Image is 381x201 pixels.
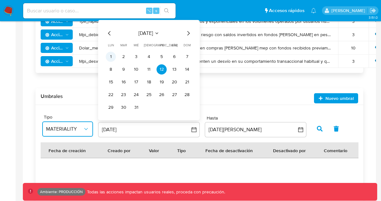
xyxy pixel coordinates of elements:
span: 3.151.0 [369,15,378,20]
span: ⌥ [147,8,151,14]
p: stella.andriano@mercadolibre.com [331,8,367,14]
span: s [155,8,157,14]
p: Ambiente: PRODUCCIÓN [40,191,83,193]
a: Salir [370,7,376,14]
span: Accesos rápidos [269,7,304,14]
p: Todas las acciones impactan usuarios reales, proceda con precaución. [85,189,225,195]
a: Notificaciones [311,8,316,13]
button: search-icon [160,6,173,15]
input: Buscar usuario o caso... [23,7,176,15]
